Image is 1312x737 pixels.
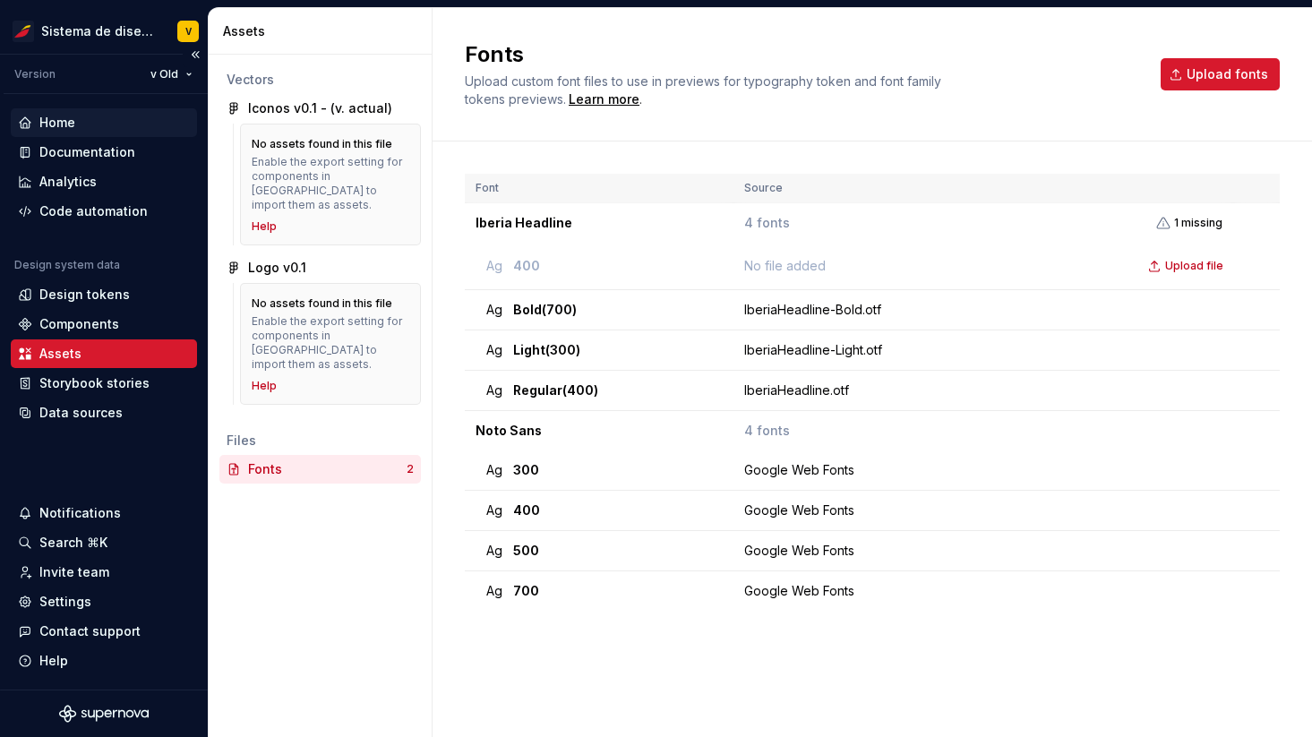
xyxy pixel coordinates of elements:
span: Upload custom font files to use in previews for typography token and font family tokens previews. [465,73,941,107]
a: Iconos v0.1 - (v. actual) [219,94,421,123]
div: Invite team [39,563,109,581]
a: Help [252,219,277,234]
span: Regular (400) [513,381,598,399]
th: Source [733,174,1233,203]
span: Bold (700) [513,301,577,319]
div: Design system data [14,258,120,272]
div: Enable the export setting for components in [GEOGRAPHIC_DATA] to import them as assets. [252,155,409,212]
div: Search ⌘K [39,534,107,552]
div: Help [39,652,68,670]
button: Search ⌘K [11,528,197,557]
span: Ag [486,461,502,479]
span: Ag [486,542,502,560]
span: Light (300) [513,341,580,359]
div: Files [227,432,414,450]
a: Components [11,310,197,339]
button: Collapse sidebar [183,42,208,67]
span: 4 fonts [744,422,790,440]
div: IberiaHeadline-Light.otf [744,341,1231,359]
span: Upload fonts [1187,65,1268,83]
button: Sistema de diseño IberiaV [4,12,204,50]
a: Settings [11,587,197,616]
span: 300 [513,461,539,479]
span: Ag [486,381,502,399]
div: Iconos v0.1 - (v. actual) [248,99,392,117]
span: 4 fonts [744,214,790,232]
div: Logo v0.1 [248,259,306,277]
button: Help [11,647,197,675]
th: Font [465,174,733,203]
td: Iberia Headline [465,203,733,244]
a: Home [11,108,197,137]
a: Learn more [569,90,639,108]
button: Upload fonts [1161,58,1280,90]
a: Analytics [11,167,197,196]
span: v Old [150,67,178,81]
td: Noto Sans [465,411,733,451]
a: Data sources [11,398,197,427]
a: Fonts2 [219,455,421,484]
span: 700 [513,582,539,600]
a: Help [252,379,277,393]
button: Contact support [11,617,197,646]
div: Components [39,315,119,333]
span: Upload file [1165,259,1223,273]
div: Vectors [227,71,414,89]
a: Logo v0.1 [219,253,421,282]
div: IberiaHeadline-Bold.otf [744,301,1231,319]
h2: Fonts [465,40,1139,69]
span: 500 [513,542,539,560]
span: Ag [486,257,502,275]
div: Settings [39,593,91,611]
a: Code automation [11,197,197,226]
div: Sistema de diseño Iberia [41,22,156,40]
span: Ag [486,341,502,359]
a: Invite team [11,558,197,587]
div: Documentation [39,143,135,161]
button: Upload file [1143,253,1231,279]
a: Storybook stories [11,369,197,398]
div: No file added [744,253,1231,279]
div: Google Web Fonts [744,582,1231,600]
span: Ag [486,582,502,600]
div: Fonts [248,460,407,478]
div: 2 [407,462,414,476]
div: Google Web Fonts [744,542,1231,560]
div: Home [39,114,75,132]
span: Ag [486,501,502,519]
a: Documentation [11,138,197,167]
div: Google Web Fonts [744,461,1231,479]
button: Notifications [11,499,197,527]
div: Assets [39,345,81,363]
div: Enable the export setting for components in [GEOGRAPHIC_DATA] to import them as assets. [252,314,409,372]
div: No assets found in this file [252,137,392,151]
div: Google Web Fonts [744,501,1231,519]
div: V [185,24,192,39]
span: . [566,93,642,107]
span: 1 missing [1174,216,1222,230]
div: Contact support [39,622,141,640]
a: Design tokens [11,280,197,309]
div: Assets [223,22,424,40]
div: Analytics [39,173,97,191]
div: No assets found in this file [252,296,392,311]
button: v Old [142,62,201,87]
div: Storybook stories [39,374,150,392]
div: Version [14,67,56,81]
div: IberiaHeadline.otf [744,381,1231,399]
div: Code automation [39,202,148,220]
a: Assets [11,339,197,368]
img: 55604660-494d-44a9-beb2-692398e9940a.png [13,21,34,42]
span: 400 [513,257,540,275]
svg: Supernova Logo [59,705,149,723]
div: Data sources [39,404,123,422]
div: Design tokens [39,286,130,304]
div: Notifications [39,504,121,522]
span: Ag [486,301,502,319]
span: 400 [513,501,540,519]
